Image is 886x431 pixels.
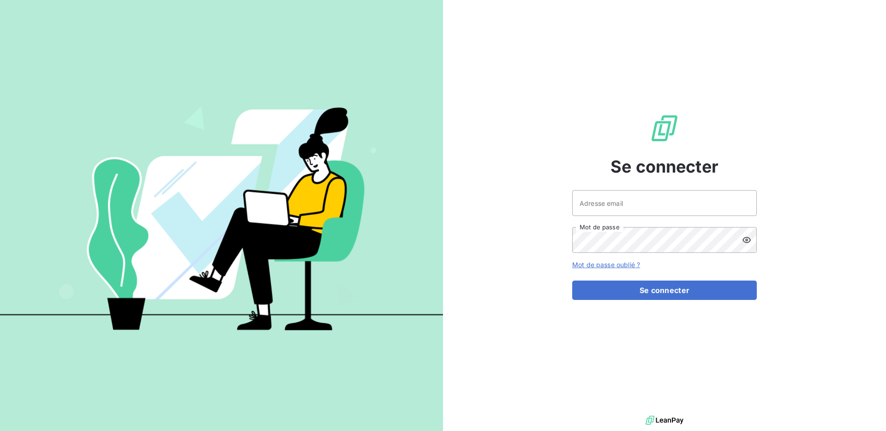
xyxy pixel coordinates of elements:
[572,190,757,216] input: placeholder
[650,114,679,143] img: Logo LeanPay
[646,413,683,427] img: logo
[611,154,718,179] span: Se connecter
[572,281,757,300] button: Se connecter
[572,261,640,269] a: Mot de passe oublié ?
